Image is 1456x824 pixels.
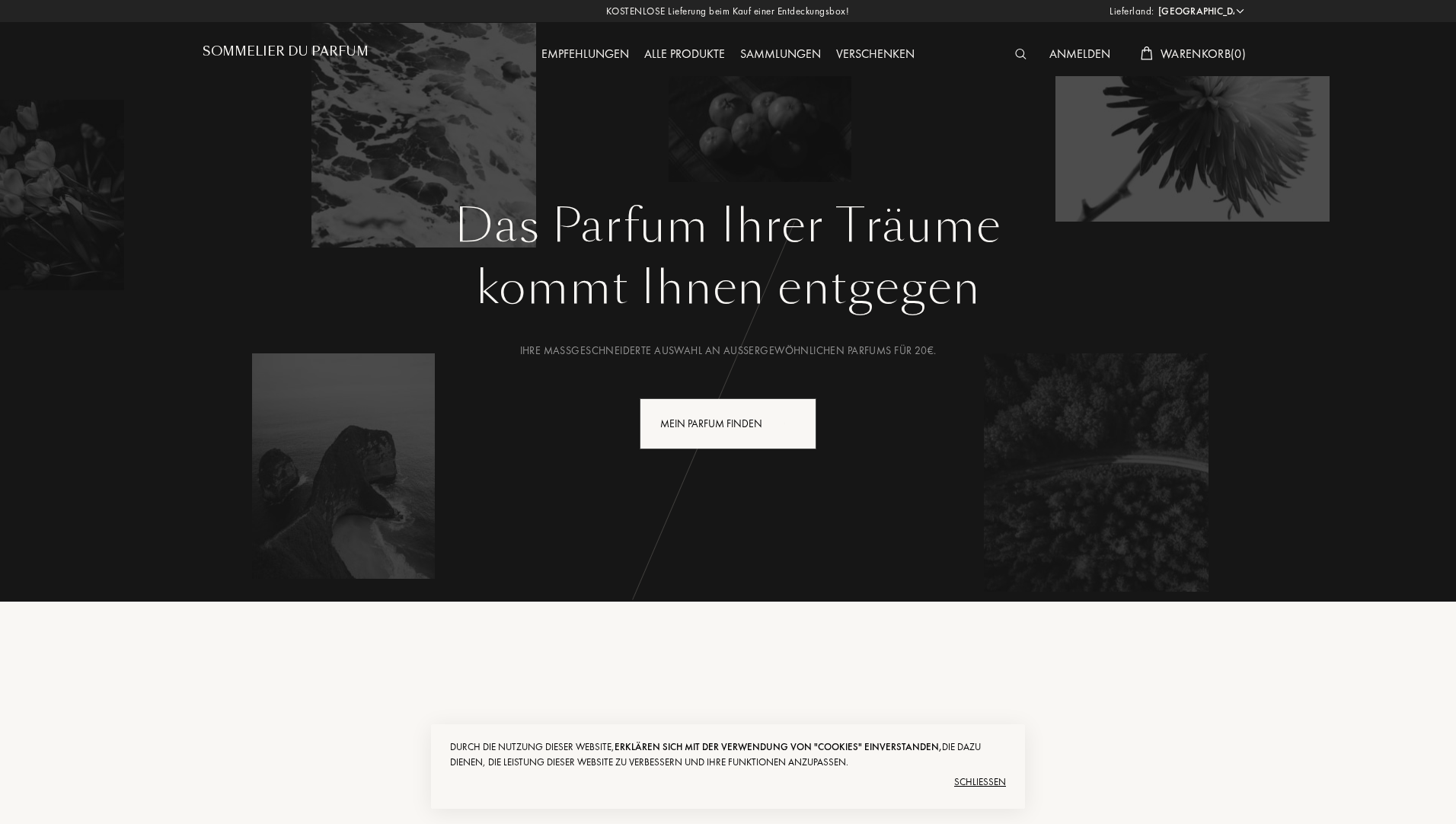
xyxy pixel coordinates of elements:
[628,398,828,449] a: Mein Parfum findenanimation
[640,398,816,449] div: Mein Parfum finden
[214,343,1242,359] div: Ihre maßgeschneiderte Auswahl an außergewöhnlichen Parfums für 20€.
[615,740,942,753] span: erklären sich mit der Verwendung von "Cookies" einverstanden,
[829,45,922,65] div: Verschenken
[1161,46,1246,62] span: Warenkorb ( 0 )
[534,46,637,62] a: Empfehlungen
[1110,4,1154,19] span: Lieferland:
[1042,45,1118,65] div: Anmelden
[1042,46,1118,62] a: Anmelden
[203,44,369,65] a: Sommelier du Parfum
[450,739,1006,770] div: Durch die Nutzung dieser Website, die dazu dienen, die Leistung dieser Website zu verbessern und ...
[450,770,1006,794] div: Schließen
[203,44,369,59] h1: Sommelier du Parfum
[1015,49,1027,59] img: search_icn_white.svg
[214,199,1242,254] h1: Das Parfum Ihrer Träume
[733,45,829,65] div: Sammlungen
[637,45,733,65] div: Alle Produkte
[829,46,922,62] a: Verschenken
[779,407,809,438] div: animation
[1141,46,1153,60] img: cart_white.svg
[733,46,829,62] a: Sammlungen
[214,254,1242,322] div: kommt Ihnen entgegen
[637,46,733,62] a: Alle Produkte
[534,45,637,65] div: Empfehlungen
